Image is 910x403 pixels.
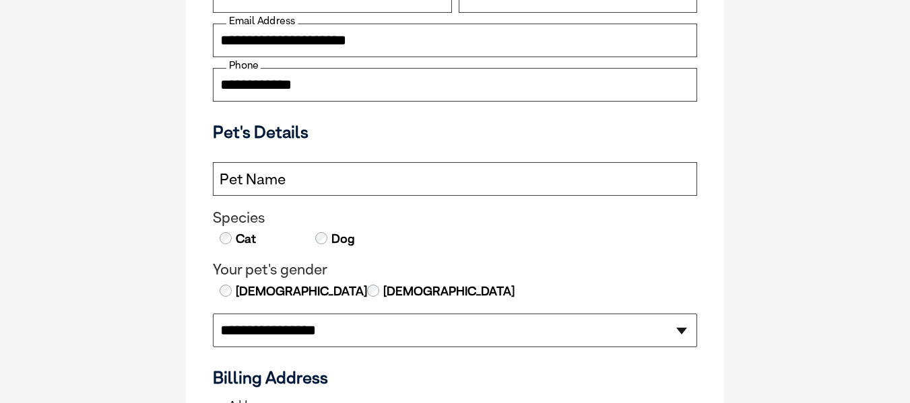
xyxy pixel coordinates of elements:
[234,230,256,248] label: Cat
[234,283,367,300] label: [DEMOGRAPHIC_DATA]
[226,59,261,71] label: Phone
[382,283,515,300] label: [DEMOGRAPHIC_DATA]
[213,367,697,388] h3: Billing Address
[330,230,355,248] label: Dog
[226,15,298,27] label: Email Address
[213,261,697,279] legend: Your pet's gender
[213,209,697,227] legend: Species
[207,122,703,142] h3: Pet's Details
